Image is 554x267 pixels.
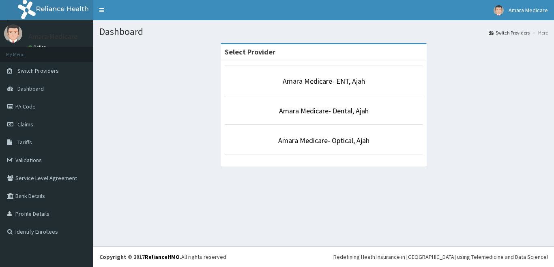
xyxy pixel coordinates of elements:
[278,136,369,145] a: Amara Medicare- Optical, Ajah
[28,33,78,40] p: Amara Medicare
[4,24,22,43] img: User Image
[17,85,44,92] span: Dashboard
[489,29,530,36] a: Switch Providers
[279,106,369,115] a: Amara Medicare- Dental, Ajah
[145,253,180,260] a: RelianceHMO
[99,253,181,260] strong: Copyright © 2017 .
[283,76,365,86] a: Amara Medicare- ENT, Ajah
[28,44,48,50] a: Online
[225,47,275,56] strong: Select Provider
[494,5,504,15] img: User Image
[530,29,548,36] li: Here
[93,246,554,267] footer: All rights reserved.
[333,253,548,261] div: Redefining Heath Insurance in [GEOGRAPHIC_DATA] using Telemedicine and Data Science!
[99,26,548,37] h1: Dashboard
[509,7,548,14] span: Amara Medicare
[17,67,59,74] span: Switch Providers
[17,121,33,128] span: Claims
[17,139,32,146] span: Tariffs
